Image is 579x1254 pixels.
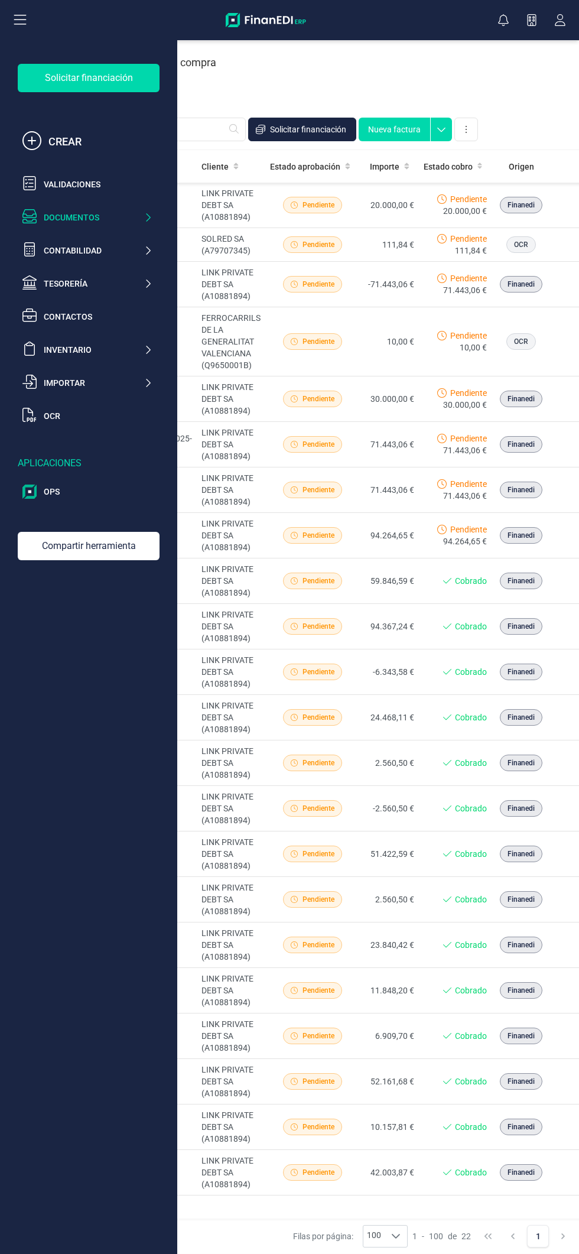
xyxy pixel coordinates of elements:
span: OCR [514,336,528,347]
td: LINK PRIVATE DEBT SA (A10881894) [197,376,265,422]
span: 20.000,00 € [443,205,487,217]
td: 51.422,59 € [360,831,419,877]
span: Finanedi [508,803,535,814]
span: 71.443,06 € [443,284,487,296]
span: Finanedi [508,1031,535,1041]
span: Pendiente [302,394,334,404]
span: Pendiente [302,1031,334,1041]
span: Cliente [201,161,229,173]
span: Finanedi [508,1167,535,1178]
span: Finanedi [508,1122,535,1132]
td: LINK PRIVATE DEBT SA (A10881894) [197,513,265,558]
span: Pendiente [450,330,487,342]
td: LINK PRIVATE DEBT SA (A10881894) [197,968,265,1013]
span: 100 [363,1226,385,1247]
div: - [412,1230,471,1242]
span: Cobrado [455,985,487,996]
span: Pendiente [302,1122,334,1132]
td: LINK PRIVATE DEBT SA (A10881894) [197,922,265,968]
td: 10,00 € [360,307,419,376]
span: Pendiente [302,803,334,814]
div: Validaciones [44,178,152,190]
img: Logo Finanedi [226,13,306,27]
td: LINK PRIVATE DEBT SA (A10881894) [197,877,265,922]
div: Compartir herramienta [18,532,160,560]
span: Pendiente [302,758,334,768]
td: SOLRED SA (A79707345) [197,228,265,262]
td: LINK PRIVATE DEBT SA (A10881894) [197,695,265,740]
span: Finanedi [508,485,535,495]
td: LINK PRIVATE DEBT SA (A10881894) [197,1013,265,1059]
td: -71.443,06 € [360,262,419,307]
div: Documentos [44,212,144,223]
td: LINK PRIVATE DEBT SA (A10881894) [197,558,265,604]
span: Cobrado [455,939,487,951]
span: 1 [412,1230,417,1242]
span: Pendiente [450,233,487,245]
div: CREAR [48,134,152,150]
span: Pendiente [302,336,334,347]
td: 71.443,06 € [360,467,419,513]
span: Pendiente [302,576,334,586]
span: 94.264,65 € [443,535,487,547]
span: 71.443,06 € [443,444,487,456]
td: LINK PRIVATE DEBT SA (A10881894) [197,1104,265,1150]
td: 10.157,81 € [360,1104,419,1150]
span: Pendiente [450,272,487,284]
td: FERROCARRILS DE LA GENERALITAT VALENCIANA (Q9650001B) [197,307,265,376]
td: -6.343,58 € [360,649,419,695]
td: 24.468,11 € [360,695,419,740]
td: 71.443,06 € [360,422,419,467]
span: Pendiente [302,621,334,632]
span: Finanedi [508,894,535,905]
td: 6.909,70 € [360,1013,419,1059]
div: OCR [44,410,152,422]
td: LINK PRIVATE DEBT SA (A10881894) [197,422,265,467]
button: Nueva factura [359,118,430,141]
div: Filas por página: [293,1225,408,1247]
td: LINK PRIVATE DEBT SA (A10881894) [197,1150,265,1195]
span: Pendiente [302,894,334,905]
span: Pendiente [302,485,334,495]
span: Origen [509,161,534,173]
span: Pendiente [302,1076,334,1087]
button: First Page [477,1225,499,1247]
span: Solicitar financiación [270,124,346,135]
span: Pendiente [302,940,334,950]
span: Pendiente [450,433,487,444]
span: Finanedi [508,849,535,859]
span: Pendiente [302,439,334,450]
span: Cobrado [455,1030,487,1042]
span: Cobrado [455,712,487,723]
span: 22 [461,1230,471,1242]
span: Pendiente [302,849,334,859]
td: 11.848,20 € [360,968,419,1013]
td: LINK PRIVATE DEBT SA (A10881894) [197,183,265,228]
td: LINK PRIVATE DEBT SA (A10881894) [197,467,265,513]
td: LINK PRIVATE DEBT SA (A10881894) [197,831,265,877]
td: 111,84 € [360,228,419,262]
div: Aplicaciones [18,456,160,470]
span: Cobrado [455,1121,487,1133]
span: Importe [370,161,399,173]
span: 100 [429,1230,443,1242]
span: Finanedi [508,621,535,632]
td: 52.161,68 € [360,1059,419,1104]
td: LINK PRIVATE DEBT SA (A10881894) [197,649,265,695]
span: Finanedi [508,439,535,450]
button: Previous Page [502,1225,524,1247]
span: Finanedi [508,394,535,404]
span: Pendiente [450,524,487,535]
span: Finanedi [508,985,535,996]
span: Pendiente [450,193,487,205]
div: Contabilidad [44,245,144,256]
span: Estado aprobación [270,161,340,173]
div: Contactos [44,311,152,323]
span: Cobrado [455,757,487,769]
td: LINK PRIVATE DEBT SA (A10881894) [197,740,265,786]
td: 20.000,00 € [360,183,419,228]
span: Finanedi [508,530,535,541]
div: Tesorería [44,278,144,290]
td: 2.560,50 € [360,877,419,922]
span: Pendiente [302,985,334,996]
